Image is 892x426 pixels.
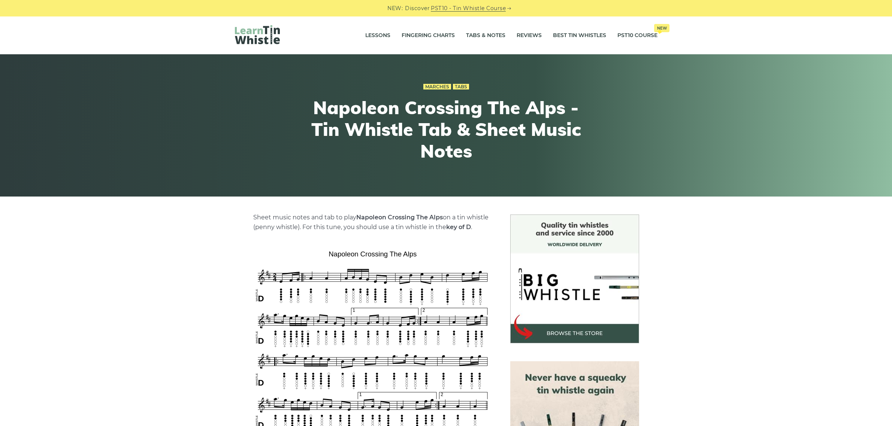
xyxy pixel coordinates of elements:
[253,213,492,232] p: Sheet music notes and tab to play on a tin whistle (penny whistle). For this tune, you should use...
[402,26,455,45] a: Fingering Charts
[446,223,471,231] strong: key of D
[510,214,639,343] img: BigWhistle Tin Whistle Store
[308,97,584,162] h1: Napoleon Crossing The Alps - Tin Whistle Tab & Sheet Music Notes
[235,25,280,44] img: LearnTinWhistle.com
[654,24,669,32] span: New
[617,26,657,45] a: PST10 CourseNew
[466,26,505,45] a: Tabs & Notes
[453,84,469,90] a: Tabs
[553,26,606,45] a: Best Tin Whistles
[356,214,443,221] strong: Napoleon Crossing The Alps
[423,84,451,90] a: Marches
[365,26,390,45] a: Lessons
[517,26,542,45] a: Reviews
